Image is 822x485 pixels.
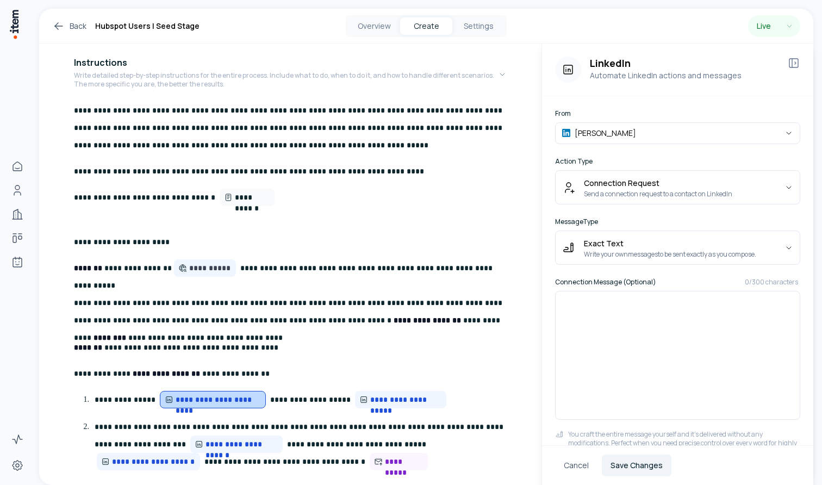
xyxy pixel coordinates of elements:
label: Message Type [555,217,800,226]
label: Connection Message (Optional) [555,278,800,287]
label: Action Type [555,157,800,166]
a: Companies [7,203,28,225]
label: From [555,109,800,118]
button: Cancel [555,455,597,476]
button: Settings [452,17,505,35]
h4: Instructions [74,56,127,69]
p: You craft the entire message yourself and it's delivered without any modifications. Perfect when ... [568,430,800,456]
a: Agents [7,251,28,273]
a: Settings [7,455,28,476]
p: Automate LinkedIn actions and messages [590,70,779,82]
a: Activity [7,428,28,450]
h1: Hubspot Users | Seed Stage [95,20,200,33]
a: Back [52,20,86,33]
a: Deals [7,227,28,249]
button: Create [400,17,452,35]
img: Item Brain Logo [9,9,20,40]
button: Save Changes [602,455,671,476]
p: Write detailed step-by-step instructions for the entire process. Include what to do, when to do i... [74,71,498,89]
a: Home [7,156,28,177]
h3: LinkedIn [590,57,779,70]
div: 0 / 300 characters [745,278,798,287]
a: People [7,179,28,201]
button: Overview [348,17,400,35]
button: InstructionsWrite detailed step-by-step instructions for the entire process. Include what to do, ... [74,47,507,102]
